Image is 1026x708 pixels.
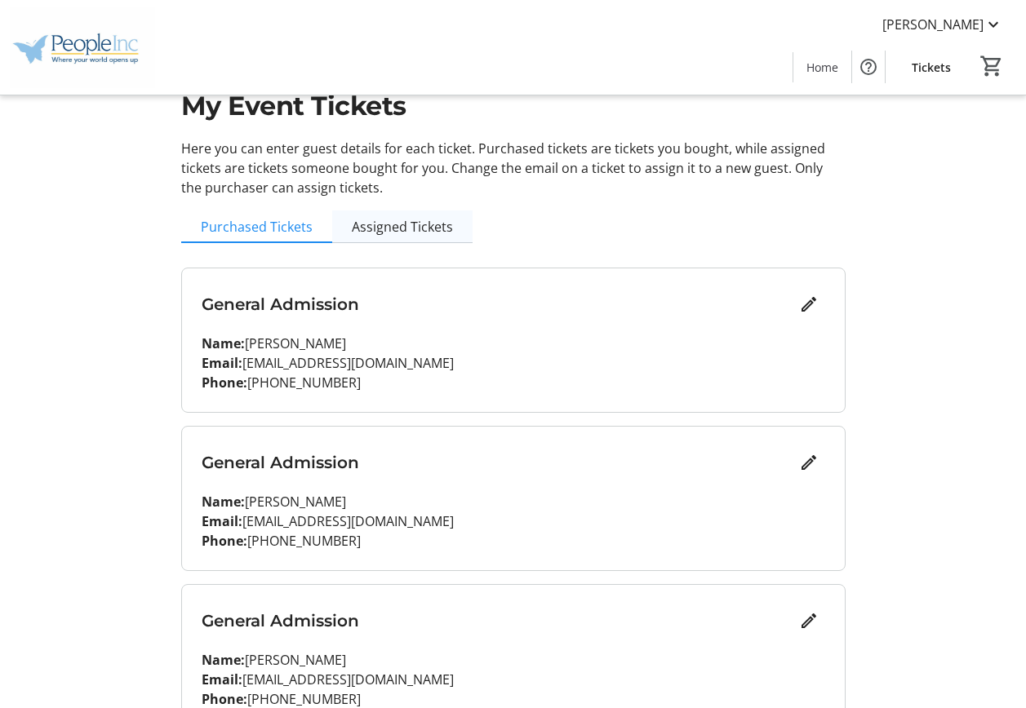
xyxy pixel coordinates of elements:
[977,51,1006,81] button: Cart
[352,220,453,233] span: Assigned Tickets
[202,650,825,670] p: [PERSON_NAME]
[852,51,885,83] button: Help
[202,690,247,708] strong: Phone:
[202,532,247,550] strong: Phone:
[202,511,825,531] p: [EMAIL_ADDRESS][DOMAIN_NAME]
[202,353,825,373] p: [EMAIL_ADDRESS][DOMAIN_NAME]
[181,139,846,197] p: Here you can enter guest details for each ticket. Purchased tickets are tickets you bought, while...
[202,651,245,669] strong: Name:
[793,288,825,321] button: Edit
[202,608,793,633] h3: General Admission
[202,670,825,689] p: [EMAIL_ADDRESS][DOMAIN_NAME]
[793,52,851,82] a: Home
[181,86,846,126] h1: My Event Tickets
[202,492,825,511] p: [PERSON_NAME]
[793,446,825,479] button: Edit
[202,373,825,392] p: [PHONE_NUMBER]
[201,220,313,233] span: Purchased Tickets
[202,512,242,530] strong: Email:
[202,670,242,688] strong: Email:
[202,493,245,511] strong: Name:
[882,15,984,34] span: [PERSON_NAME]
[202,531,825,551] p: [PHONE_NUMBER]
[899,52,964,82] a: Tickets
[912,59,951,76] span: Tickets
[202,334,245,352] strong: Name:
[202,374,247,392] strong: Phone:
[202,292,793,316] h3: General Admission
[10,7,155,88] img: People Inc.'s Logo
[793,604,825,637] button: Edit
[806,59,838,76] span: Home
[202,354,242,372] strong: Email:
[202,334,825,353] p: [PERSON_NAME]
[202,450,793,475] h3: General Admission
[869,11,1016,38] button: [PERSON_NAME]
